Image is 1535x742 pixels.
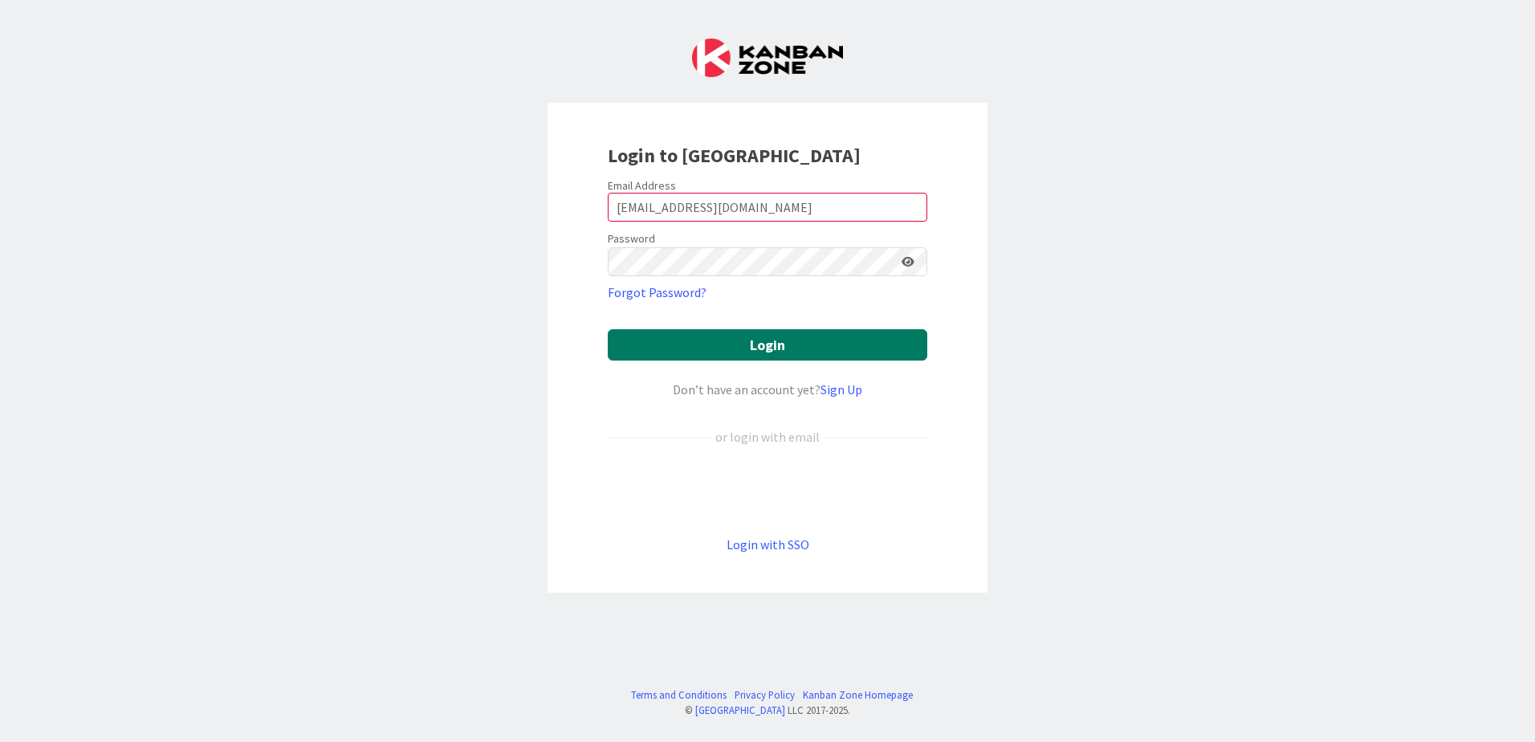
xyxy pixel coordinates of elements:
[695,703,785,716] a: [GEOGRAPHIC_DATA]
[692,39,843,77] img: Kanban Zone
[727,536,809,552] a: Login with SSO
[608,329,927,361] button: Login
[711,427,824,446] div: or login with email
[608,143,861,168] b: Login to [GEOGRAPHIC_DATA]
[623,703,913,718] div: © LLC 2017- 2025 .
[735,687,795,703] a: Privacy Policy
[608,178,676,193] label: Email Address
[608,230,655,247] label: Password
[820,381,862,397] a: Sign Up
[608,283,706,302] a: Forgot Password?
[608,380,927,399] div: Don’t have an account yet?
[600,473,935,508] iframe: Sign in with Google Button
[803,687,913,703] a: Kanban Zone Homepage
[631,687,727,703] a: Terms and Conditions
